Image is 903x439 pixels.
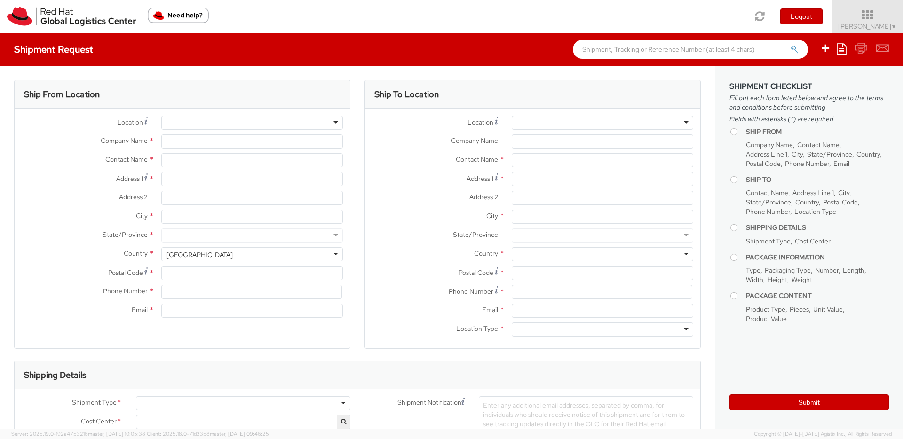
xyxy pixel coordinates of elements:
span: Contact Name [797,141,840,149]
button: Submit [729,394,889,410]
span: City [838,188,849,197]
span: Postal Code [459,268,493,277]
span: Email [482,306,498,314]
span: Type [746,266,760,274]
span: Width [746,275,763,284]
span: Country [795,198,819,206]
span: master, [DATE] 09:46:25 [210,431,269,437]
h4: Ship From [746,128,889,135]
h3: Shipping Details [24,370,86,380]
h3: Shipment Checklist [729,82,889,91]
div: [GEOGRAPHIC_DATA] [166,250,233,259]
input: Shipment, Tracking or Reference Number (at least 4 chars) [573,40,808,59]
h3: Ship To Location [374,90,439,99]
span: Weight [792,275,812,284]
span: Postal Code [746,159,781,168]
h4: Ship To [746,176,889,183]
span: Shipment Notification [397,398,461,408]
span: Country [856,150,880,158]
span: Email [132,306,148,314]
span: Server: 2025.19.0-192a4753216 [11,431,145,437]
span: Phone Number [103,287,148,295]
span: Contact Name [456,155,498,164]
span: Product Type [746,305,785,314]
span: Copyright © [DATE]-[DATE] Agistix Inc., All Rights Reserved [754,431,892,438]
span: Address 1 [116,174,143,183]
button: Need help? [148,8,209,23]
span: City [792,150,803,158]
span: Postal Code [108,268,143,277]
span: Height [768,275,787,284]
img: rh-logistics-00dfa346123c4ec078e1.svg [7,7,136,26]
span: Phone Number [746,207,790,216]
span: State/Province [103,230,148,239]
span: Fields with asterisks (*) are required [729,114,889,124]
span: Unit Value [813,305,843,314]
span: City [486,212,498,220]
h4: Shipment Request [14,44,93,55]
span: Packaging Type [765,266,811,274]
span: Address Line 1 [792,188,834,197]
span: Location Type [456,324,498,333]
span: Phone Number [785,159,829,168]
span: Postal Code [823,198,858,206]
button: Logout [780,8,823,24]
span: State/Province [746,198,791,206]
span: Address 2 [119,193,148,201]
span: State/Province [453,230,498,239]
span: Location [117,118,143,126]
span: Shipment Type [72,398,117,408]
span: Country [124,249,148,258]
span: Company Name [746,141,793,149]
span: Product Value [746,314,787,323]
span: Phone Number [449,287,493,296]
span: Shipment Type [746,237,791,245]
span: City [136,212,148,220]
span: Length [843,266,864,274]
span: [PERSON_NAME] [838,22,897,31]
span: Contact Name [746,188,788,197]
h4: Package Content [746,292,889,299]
span: ▼ [891,23,897,31]
span: Email [833,159,849,168]
span: master, [DATE] 10:05:38 [88,431,145,437]
span: Cost Center [81,416,117,427]
span: Contact Name [105,155,148,164]
span: Address 1 [467,174,493,183]
h4: Shipping Details [746,224,889,231]
span: Number [815,266,839,274]
span: Pieces [790,305,809,314]
span: Cost Center [795,237,831,245]
span: Company Name [451,136,498,145]
span: State/Province [807,150,852,158]
span: Location [467,118,493,126]
span: Fill out each form listed below and agree to the terms and conditions before submitting [729,93,889,112]
span: Address Line 1 [746,150,787,158]
span: Address 2 [469,193,498,201]
h4: Package Information [746,254,889,261]
span: Enter any additional email addresses, separated by comma, for individuals who should receive noti... [483,401,685,438]
span: Company Name [101,136,148,145]
h3: Ship From Location [24,90,100,99]
span: Country [474,249,498,258]
span: Client: 2025.18.0-71d3358 [147,431,269,437]
span: Location Type [794,207,836,216]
